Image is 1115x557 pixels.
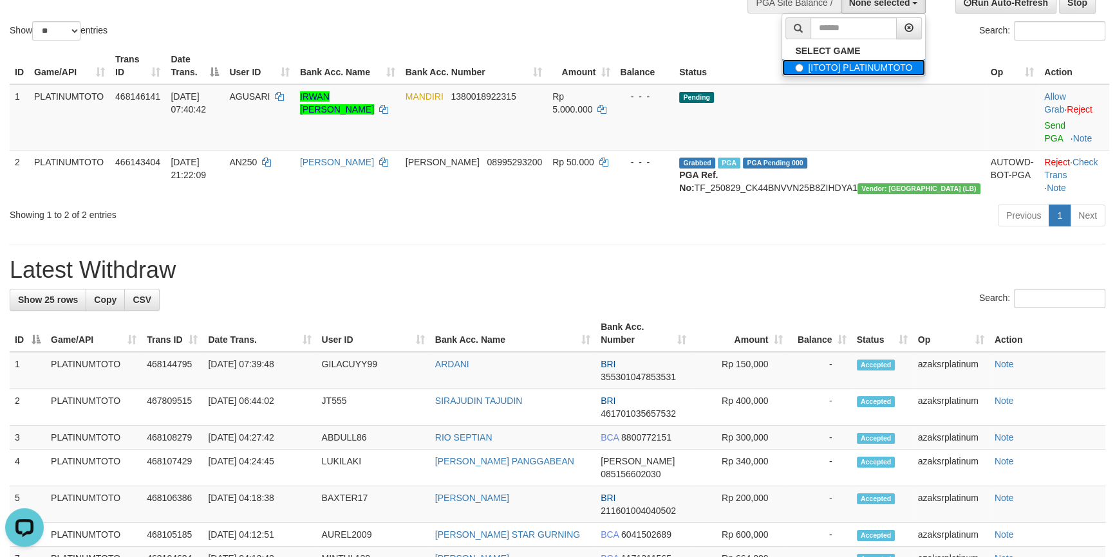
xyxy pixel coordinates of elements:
a: CSV [124,289,160,311]
span: CSV [133,295,151,305]
td: [DATE] 07:39:48 [203,352,316,389]
td: Rp 600,000 [691,523,787,547]
td: PLATINUMTOTO [46,389,142,426]
td: PLATINUMTOTO [46,352,142,389]
td: LUKILAKI [317,450,430,486]
td: [DATE] 04:27:42 [203,426,316,450]
td: Rp 400,000 [691,389,787,426]
td: - [787,523,851,547]
th: Status [674,48,985,84]
span: Marked by azaksrplatinum [718,158,740,169]
span: Copy 6041502689 to clipboard [621,529,671,540]
a: Note [1047,183,1066,193]
h1: Latest Withdraw [10,257,1105,283]
span: [DATE] 21:22:09 [171,157,206,180]
span: Rp 5.000.000 [552,91,592,114]
th: Bank Acc. Name: activate to sort column ascending [430,315,595,352]
td: [DATE] 04:18:38 [203,486,316,523]
th: Op: activate to sort column ascending [913,315,989,352]
span: Grabbed [679,158,715,169]
th: Bank Acc. Name: activate to sort column ascending [295,48,400,84]
div: - - - [620,90,669,103]
td: 468144795 [142,352,203,389]
td: azaksrplatinum [913,426,989,450]
a: SIRAJUDIN TAJUDIN [435,396,523,406]
label: Search: [979,21,1105,41]
th: Balance [615,48,674,84]
b: SELECT GAME [795,46,860,56]
td: 468105185 [142,523,203,547]
td: - [787,352,851,389]
td: - [787,450,851,486]
span: Vendor URL: https://dashboard.q2checkout.com/secure [857,183,980,194]
td: [DATE] 06:44:02 [203,389,316,426]
td: azaksrplatinum [913,486,989,523]
a: Check Trans [1044,157,1098,180]
td: Rp 200,000 [691,486,787,523]
a: RIO SEPTIAN [435,432,492,443]
span: Accepted [857,493,895,504]
td: Rp 150,000 [691,352,787,389]
td: 468108279 [142,426,203,450]
td: 3 [10,426,46,450]
a: [PERSON_NAME] STAR GURNING [435,529,580,540]
span: [PERSON_NAME] [406,157,480,167]
span: Accepted [857,530,895,541]
td: 1 [10,84,29,151]
td: azaksrplatinum [913,523,989,547]
th: Action [1039,48,1109,84]
span: 466143404 [115,157,160,167]
span: Accepted [857,457,895,468]
div: Showing 1 to 2 of 2 entries [10,203,455,221]
a: Note [1073,133,1092,143]
label: Search: [979,289,1105,308]
th: Game/API: activate to sort column ascending [29,48,110,84]
th: Action [989,315,1105,352]
td: · [1039,84,1109,151]
td: AUREL2009 [317,523,430,547]
span: [PERSON_NAME] [601,456,675,466]
th: Date Trans.: activate to sort column ascending [203,315,316,352]
a: IRWAN [PERSON_NAME] [300,91,374,114]
td: 5 [10,486,46,523]
a: ARDANI [435,359,469,369]
a: Reject [1067,104,1092,114]
td: - [787,426,851,450]
td: JT555 [317,389,430,426]
a: Note [995,493,1014,503]
span: Copy 08995293200 to clipboard [487,157,542,167]
a: Reject [1044,157,1070,167]
span: Pending [679,92,714,103]
th: Amount: activate to sort column ascending [691,315,787,352]
td: PLATINUMTOTO [46,450,142,486]
td: 467809515 [142,389,203,426]
td: - [787,486,851,523]
span: AGUSARI [229,91,270,102]
td: 468106386 [142,486,203,523]
span: 468146141 [115,91,160,102]
input: [ITOTO] PLATINUMTOTO [795,64,803,72]
a: Note [995,359,1014,369]
td: azaksrplatinum [913,352,989,389]
td: · · [1039,150,1109,199]
td: AUTOWD-BOT-PGA [986,150,1040,199]
a: Note [995,529,1014,540]
a: 1 [1049,205,1071,226]
th: Status: activate to sort column ascending [852,315,913,352]
span: MANDIRI [406,91,444,102]
span: Accepted [857,396,895,407]
input: Search: [1014,289,1105,308]
a: Send PGA [1044,120,1065,143]
td: azaksrplatinum [913,389,989,426]
td: Rp 340,000 [691,450,787,486]
th: ID [10,48,29,84]
th: User ID: activate to sort column ascending [224,48,294,84]
span: Copy [94,295,117,305]
span: Copy 461701035657532 to clipboard [601,408,676,419]
span: Accepted [857,360,895,370]
span: BRI [601,396,615,406]
input: Search: [1014,21,1105,41]
span: AN250 [229,157,257,167]
a: Copy [86,289,125,311]
a: Note [995,396,1014,406]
